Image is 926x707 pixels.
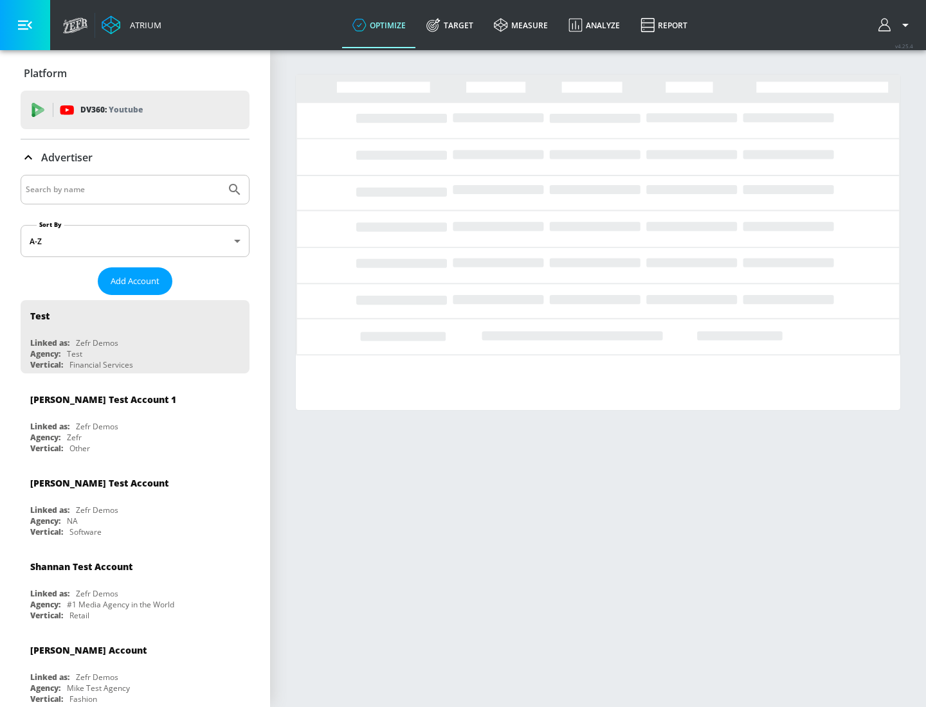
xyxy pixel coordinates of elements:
[558,2,630,48] a: Analyze
[21,300,250,373] div: TestLinked as:Zefr DemosAgency:TestVertical:Financial Services
[21,139,250,175] div: Advertiser
[76,505,118,515] div: Zefr Demos
[21,551,250,624] div: Shannan Test AccountLinked as:Zefr DemosAgency:#1 Media Agency in the WorldVertical:Retail
[125,19,161,31] div: Atrium
[69,694,97,704] div: Fashion
[80,103,143,117] p: DV360:
[98,267,172,295] button: Add Account
[21,467,250,541] div: [PERSON_NAME] Test AccountLinked as:Zefr DemosAgency:NAVertical:Software
[416,2,484,48] a: Target
[30,505,69,515] div: Linked as:
[21,225,250,257] div: A-Z
[26,181,221,198] input: Search by name
[76,337,118,348] div: Zefr Demos
[76,672,118,683] div: Zefr Demos
[67,515,78,526] div: NA
[30,359,63,370] div: Vertical:
[30,337,69,348] div: Linked as:
[21,91,250,129] div: DV360: Youtube
[30,310,50,322] div: Test
[111,274,159,289] span: Add Account
[30,610,63,621] div: Vertical:
[30,588,69,599] div: Linked as:
[30,672,69,683] div: Linked as:
[69,359,133,370] div: Financial Services
[67,599,174,610] div: #1 Media Agency in the World
[30,348,60,359] div: Agency:
[67,348,82,359] div: Test
[30,443,63,454] div: Vertical:
[37,220,64,229] label: Sort By
[67,432,82,443] div: Zefr
[76,588,118,599] div: Zefr Demos
[30,560,132,573] div: Shannan Test Account
[484,2,558,48] a: measure
[30,421,69,432] div: Linked as:
[21,55,250,91] div: Platform
[30,644,147,656] div: [PERSON_NAME] Account
[30,599,60,610] div: Agency:
[102,15,161,35] a: Atrium
[895,42,913,49] span: v 4.25.4
[342,2,416,48] a: optimize
[630,2,698,48] a: Report
[30,477,168,489] div: [PERSON_NAME] Test Account
[30,393,176,406] div: [PERSON_NAME] Test Account 1
[109,103,143,116] p: Youtube
[30,526,63,537] div: Vertical:
[76,421,118,432] div: Zefr Demos
[30,683,60,694] div: Agency:
[41,150,93,165] p: Advertiser
[69,526,102,537] div: Software
[30,432,60,443] div: Agency:
[67,683,130,694] div: Mike Test Agency
[30,694,63,704] div: Vertical:
[21,384,250,457] div: [PERSON_NAME] Test Account 1Linked as:Zefr DemosAgency:ZefrVertical:Other
[69,610,89,621] div: Retail
[69,443,90,454] div: Other
[30,515,60,526] div: Agency:
[24,66,67,80] p: Platform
